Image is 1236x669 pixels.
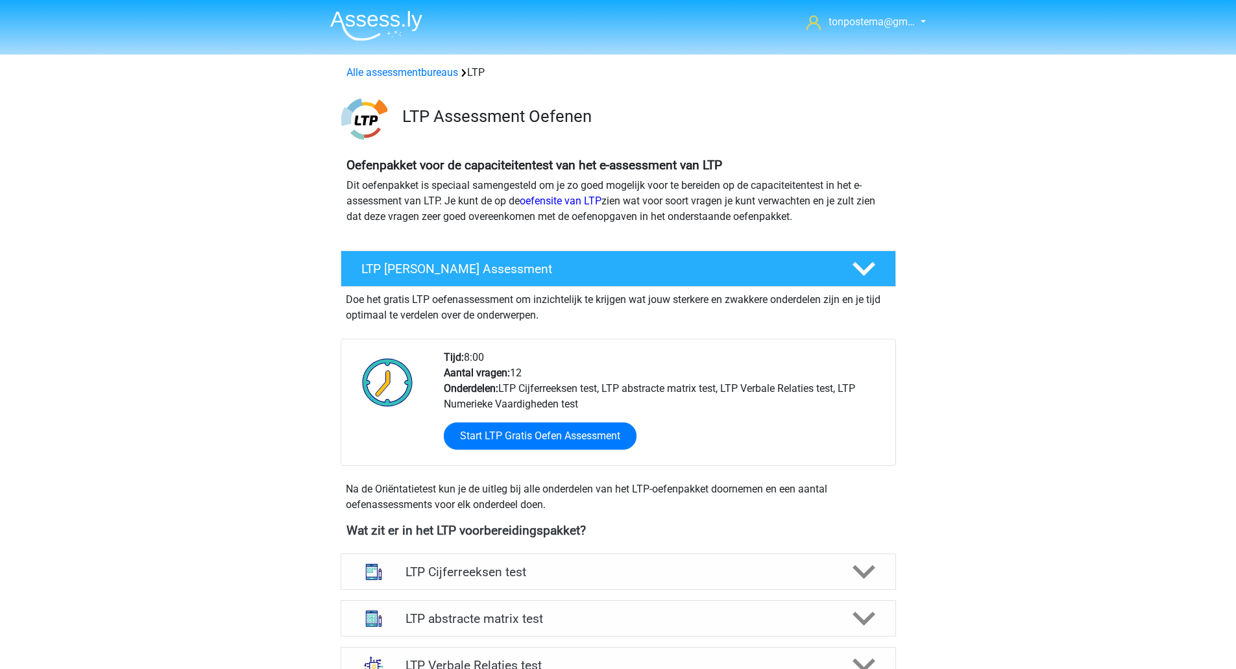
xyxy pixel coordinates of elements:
h4: LTP Cijferreeksen test [406,565,830,579]
h4: LTP [PERSON_NAME] Assessment [361,262,831,276]
a: Start LTP Gratis Oefen Assessment [444,422,636,450]
img: ltp.png [341,96,387,142]
b: Aantal vragen: [444,367,510,379]
a: LTP [PERSON_NAME] Assessment [335,250,901,287]
div: Doe het gratis LTP oefenassessment om inzichtelijk te krijgen wat jouw sterkere en zwakkere onder... [341,287,896,323]
div: Na de Oriëntatietest kun je de uitleg bij alle onderdelen van het LTP-oefenpakket doornemen en ee... [341,481,896,513]
a: oefensite van LTP [520,195,601,207]
h4: Wat zit er in het LTP voorbereidingspakket? [346,523,890,538]
div: 8:00 12 LTP Cijferreeksen test, LTP abstracte matrix test, LTP Verbale Relaties test, LTP Numerie... [434,350,895,465]
img: cijferreeksen [357,555,391,589]
h4: LTP abstracte matrix test [406,611,830,626]
b: Tijd: [444,351,464,363]
span: tonpostema@gm… [829,16,915,28]
b: Onderdelen: [444,382,498,395]
a: cijferreeksen LTP Cijferreeksen test [335,553,901,590]
img: abstracte matrices [357,602,391,635]
h3: LTP Assessment Oefenen [402,106,886,127]
img: Klok [355,350,420,415]
b: Oefenpakket voor de capaciteitentest van het e-assessment van LTP [346,158,722,173]
a: Alle assessmentbureaus [346,66,458,79]
p: Dit oefenpakket is speciaal samengesteld om je zo goed mogelijk voor te bereiden op de capaciteit... [346,178,890,225]
a: tonpostema@gm… [801,14,916,30]
a: abstracte matrices LTP abstracte matrix test [335,600,901,637]
div: LTP [341,65,895,80]
img: Assessly [330,10,422,41]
